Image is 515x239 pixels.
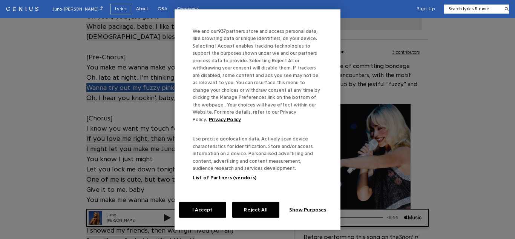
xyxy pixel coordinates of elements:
button: Sign Up [417,6,435,12]
div: Privacy [175,9,340,230]
p: Use precise geolocation data. Actively scan device characteristics for identification. Store and/... [193,135,322,181]
div: [PERSON_NAME] [26,9,72,15]
a: About [131,4,153,14]
button: Reject All [232,202,279,218]
button: List of Partners (vendors) [193,174,256,182]
a: More information about your privacy, opens in a new tab [209,117,241,122]
div: Cookie banner [175,9,340,230]
div: Juno [26,3,72,9]
a: Lyrics [110,4,131,14]
a: Comments [172,4,204,14]
span: 937 [218,28,226,33]
div: -3:44 [303,6,324,12]
a: Q&A [153,4,172,14]
button: Show Purposes, Opens the preference center dialog [284,202,331,218]
img: 72x72bb.jpg [8,2,22,16]
div: Juno - [PERSON_NAME] [52,5,103,12]
div: We and our partners store and access personal data, like browsing data or unique identifiers, on ... [193,27,329,135]
input: Search lyrics & more [444,6,500,12]
button: I Accept [179,202,226,218]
